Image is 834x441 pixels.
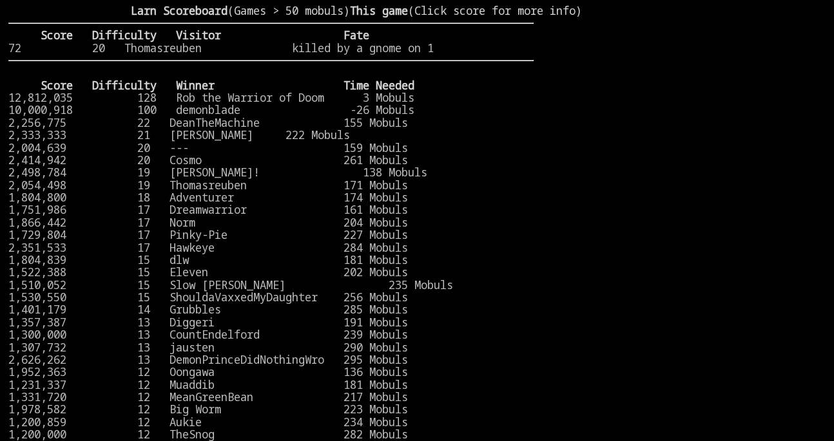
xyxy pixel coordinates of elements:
a: 2,256,775 22 DeanTheMachine 155 Mobuls [8,115,408,130]
b: Score Difficulty Winner Time Needed [41,78,414,93]
a: 2,626,262 13 DemonPrinceDidNothingWro 295 Mobuls [8,352,408,367]
a: 2,498,784 19 [PERSON_NAME]! 138 Mobuls [8,165,427,180]
a: 2,351,533 17 Hawkeye 284 Mobuls [8,240,408,255]
a: 72 20 Thomasreuben killed by a gnome on 1 [8,41,434,55]
a: 12,812,035 128 Rob the Warrior of Doom 3 Mobuls [8,90,414,105]
a: 1,231,337 12 Muaddib 181 Mobuls [8,377,408,392]
a: 2,004,639 20 --- 159 Mobuls [8,140,408,155]
a: 10,000,918 100 demonblade -26 Mobuls [8,102,414,117]
a: 1,522,388 15 Eleven 202 Mobuls [8,265,408,279]
a: 1,200,859 12 Aukie 234 Mobuls [8,415,408,429]
a: 1,357,387 13 Diggeri 191 Mobuls [8,315,408,330]
b: Score Difficulty Visitor Fate [41,28,369,42]
a: 2,414,942 20 Cosmo 261 Mobuls [8,153,408,167]
b: This game [350,3,408,18]
a: 1,331,720 12 MeanGreenBean 217 Mobuls [8,389,408,404]
a: 2,333,333 21 [PERSON_NAME] 222 Mobuls [8,127,350,142]
a: 1,751,986 17 Dreamwarrior 161 Mobuls [8,202,408,217]
a: 1,804,800 18 Adventurer 174 Mobuls [8,190,408,205]
a: 1,729,804 17 Pinky-Pie 227 Mobuls [8,227,408,242]
a: 1,952,363 12 Oongawa 136 Mobuls [8,364,408,379]
a: 1,866,442 17 Norm 204 Mobuls [8,215,408,230]
a: 2,054,498 19 Thomasreuben 171 Mobuls [8,178,408,192]
larn: (Games > 50 mobuls) (Click score for more info) Click on a score for more information ---- Reload... [8,5,534,419]
a: 1,510,052 15 Slow [PERSON_NAME] 235 Mobuls [8,277,453,292]
a: 1,307,732 13 jausten 290 Mobuls [8,340,408,355]
a: 1,804,839 15 dlw 181 Mobuls [8,252,408,267]
a: 1,530,550 15 ShouldaVaxxedMyDaughter 256 Mobuls [8,290,408,305]
a: 1,300,000 13 CountEndelford 239 Mobuls [8,327,408,342]
a: 1,978,582 12 Big Worm 223 Mobuls [8,402,408,417]
b: Larn Scoreboard [131,3,228,18]
a: 1,401,179 14 Grubbles 285 Mobuls [8,302,408,317]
